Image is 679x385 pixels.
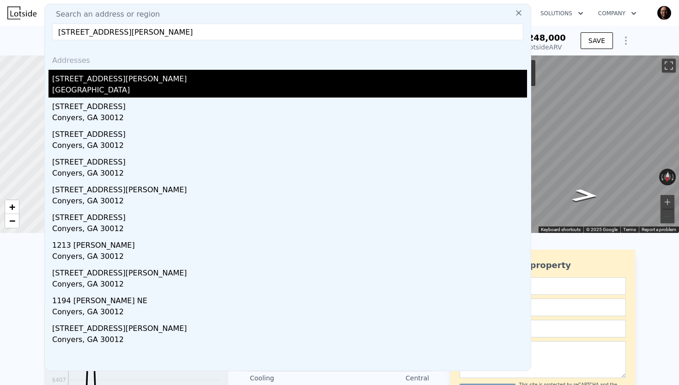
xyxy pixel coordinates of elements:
div: Map [423,55,679,233]
span: $248,000 [522,33,566,43]
button: Solutions [533,5,591,22]
div: Central [339,373,429,383]
button: Keyboard shortcuts [541,226,581,233]
div: Street View [423,55,679,233]
div: Cooling [250,373,339,383]
div: No sales history record for this property. [44,263,229,279]
div: Conyers, GA 30012 [52,306,527,319]
div: [STREET_ADDRESS][PERSON_NAME] [52,264,527,279]
input: Phone [460,320,626,337]
button: SAVE [581,32,613,49]
div: Ask about this property [460,259,626,272]
path: Go West, Redmon St NW [561,186,610,205]
input: Email [460,299,626,316]
div: Lotside ARV [522,43,566,52]
div: [STREET_ADDRESS][PERSON_NAME] [52,70,527,85]
div: Conyers, GA 30012 [52,334,527,347]
div: [GEOGRAPHIC_DATA] [52,85,527,98]
tspan: $407 [52,377,66,383]
input: Enter an address, city, region, neighborhood or zip code [52,24,523,40]
a: Terms (opens in new tab) [623,227,636,232]
img: avatar [657,6,672,20]
div: [STREET_ADDRESS][PERSON_NAME] , [PERSON_NAME] , GA 30012 [44,33,316,46]
span: © 2025 Google [586,227,618,232]
input: Name [460,277,626,295]
button: Reset the view [663,168,672,185]
button: Toggle fullscreen view [662,59,676,73]
button: Rotate clockwise [671,169,676,185]
div: Conyers, GA 30012 [52,223,527,236]
button: Company [591,5,644,22]
div: [STREET_ADDRESS] [52,153,527,168]
div: Conyers, GA 30012 [52,168,527,181]
div: Addresses [48,48,527,70]
span: Search an address or region [48,9,160,20]
tspan: $487 [52,366,66,372]
div: 1213 [PERSON_NAME] [52,236,527,251]
span: + [9,201,15,213]
div: 1194 [PERSON_NAME] NE [52,292,527,306]
div: [STREET_ADDRESS] [52,125,527,140]
a: Zoom in [5,200,19,214]
div: LISTING & SALE HISTORY [44,253,229,263]
img: Lotside [7,6,36,19]
span: − [9,215,15,226]
a: Zoom out [5,214,19,228]
button: Zoom out [661,209,674,223]
div: Conyers, GA 30012 [52,112,527,125]
div: [STREET_ADDRESS][PERSON_NAME] [52,319,527,334]
button: Show Options [617,31,635,50]
a: Report a problem [642,227,676,232]
div: Conyers, GA 30012 [52,251,527,264]
div: [STREET_ADDRESS][PERSON_NAME] [52,181,527,196]
div: Conyers, GA 30012 [52,196,527,208]
div: Conyers, GA 30012 [52,140,527,153]
div: [STREET_ADDRESS] [52,98,527,112]
div: Conyers, GA 30012 [52,279,527,292]
button: Rotate counterclockwise [659,169,664,185]
div: [STREET_ADDRESS] [52,208,527,223]
button: Zoom in [661,195,674,209]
